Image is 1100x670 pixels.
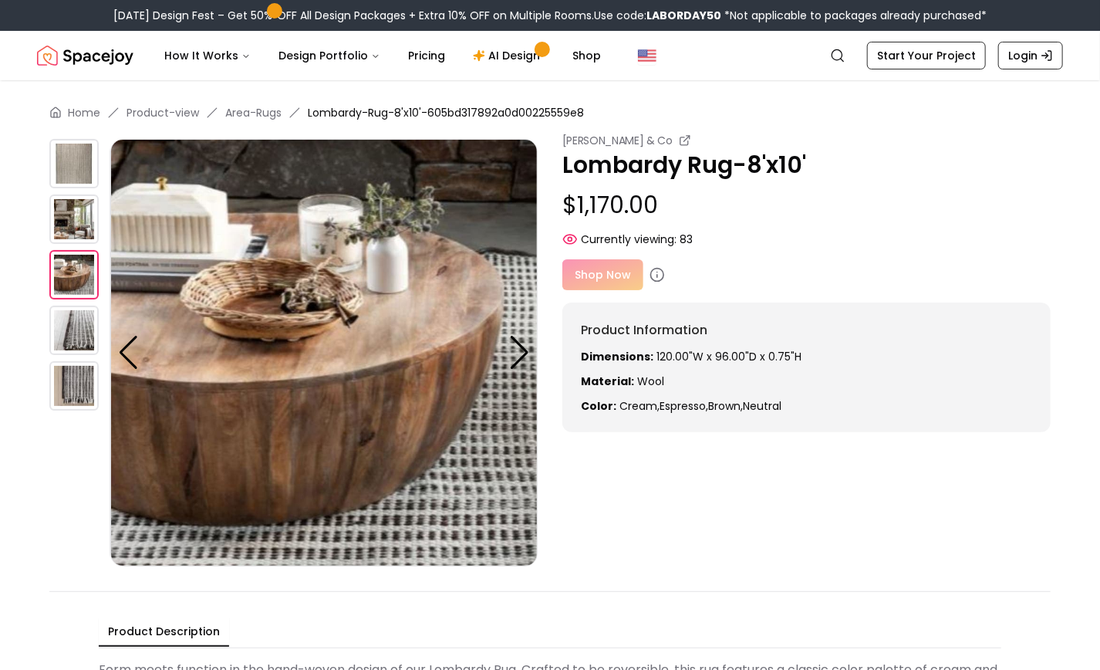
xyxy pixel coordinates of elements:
img: https://storage.googleapis.com/spacejoy-main/assets/605bd317892a0d00225559e8/product_2_kmipo90njbe [110,139,538,567]
h6: Product Information [581,321,1032,340]
a: Shop [560,40,613,71]
span: Use code: [594,8,721,23]
img: https://storage.googleapis.com/spacejoy-main/assets/605bd317892a0d00225559e8/product_3_b728o2ne73lh [49,306,99,355]
strong: Material: [581,374,634,389]
strong: Color: [581,398,616,414]
span: neutral [743,398,781,414]
button: How It Works [152,40,263,71]
span: Currently viewing: [581,232,677,247]
img: https://storage.googleapis.com/spacejoy-main/assets/605bd317892a0d00225559e8/product_1_ec56o0hg802 [49,195,99,244]
p: Lombardy Rug-8'x10' [562,151,1051,179]
img: https://storage.googleapis.com/spacejoy-main/assets/605bd317892a0d00225559e8/product_2_kmipo90njbe [49,250,99,299]
button: Product Description [99,618,229,647]
small: [PERSON_NAME] & Co [562,133,673,148]
img: https://storage.googleapis.com/spacejoy-main/assets/605bd317892a0d00225559e8/product_0_jlhmo8kl7okd [49,139,99,188]
strong: Dimensions: [581,349,653,364]
span: Lombardy-Rug-8'x10'-605bd317892a0d00225559e8 [308,105,584,120]
b: LABORDAY50 [646,8,721,23]
button: Design Portfolio [266,40,393,71]
span: 83 [680,232,693,247]
img: https://storage.googleapis.com/spacejoy-main/assets/605bd317892a0d00225559e8/product_4_mgj0911cbgo [49,361,99,411]
p: $1,170.00 [562,191,1051,219]
a: AI Design [461,40,557,71]
span: *Not applicable to packages already purchased* [721,8,987,23]
nav: Main [152,40,613,71]
a: Home [68,105,100,120]
span: brown , [708,398,743,414]
nav: Global [37,31,1063,80]
a: Product-view [127,105,199,120]
nav: breadcrumb [49,105,1051,120]
a: Area-Rugs [225,105,282,120]
div: [DATE] Design Fest – Get 50% OFF All Design Packages + Extra 10% OFF on Multiple Rooms. [113,8,987,23]
p: 120.00"W x 96.00"D x 0.75"H [581,349,1032,364]
span: cream , [619,398,660,414]
img: Spacejoy Logo [37,40,133,71]
a: Start Your Project [867,42,986,69]
span: wool [637,374,664,389]
a: Login [998,42,1063,69]
a: Pricing [396,40,457,71]
span: espresso , [660,398,708,414]
img: United States [638,46,656,65]
a: Spacejoy [37,40,133,71]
